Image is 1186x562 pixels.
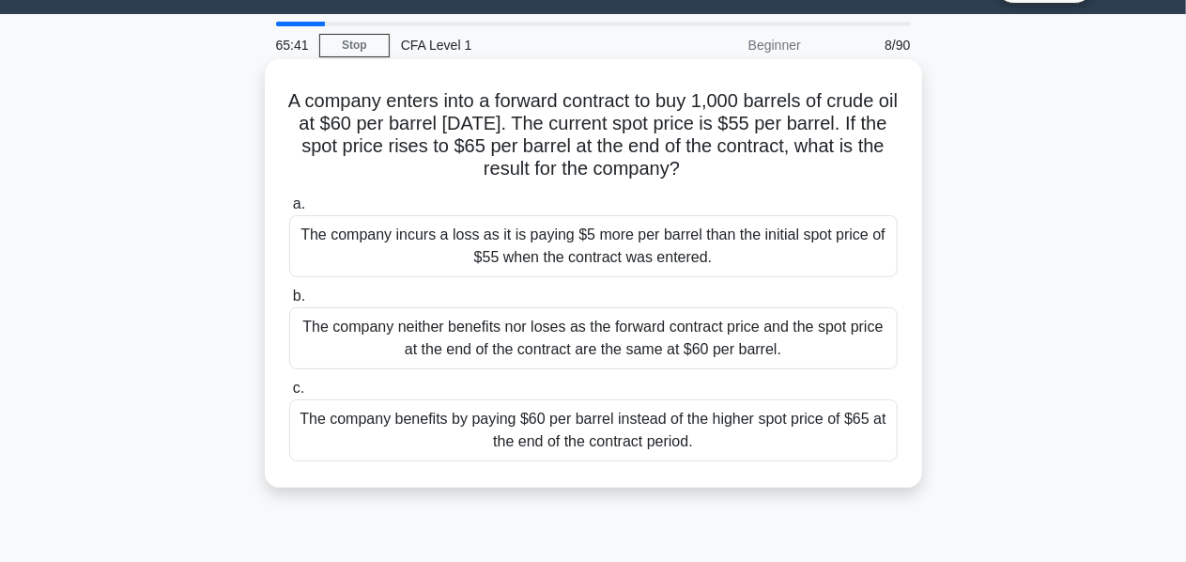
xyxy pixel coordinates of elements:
[648,26,812,64] div: Beginner
[293,288,305,304] span: b.
[265,26,319,64] div: 65:41
[812,26,922,64] div: 8/90
[319,34,390,57] a: Stop
[293,195,305,211] span: a.
[293,380,304,396] span: c.
[289,307,898,369] div: The company neither benefits nor loses as the forward contract price and the spot price at the en...
[289,399,898,461] div: The company benefits by paying $60 per barrel instead of the higher spot price of $65 at the end ...
[287,89,900,181] h5: A company enters into a forward contract to buy 1,000 barrels of crude oil at $60 per barrel [DAT...
[289,215,898,277] div: The company incurs a loss as it is paying $5 more per barrel than the initial spot price of $55 w...
[390,26,648,64] div: CFA Level 1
